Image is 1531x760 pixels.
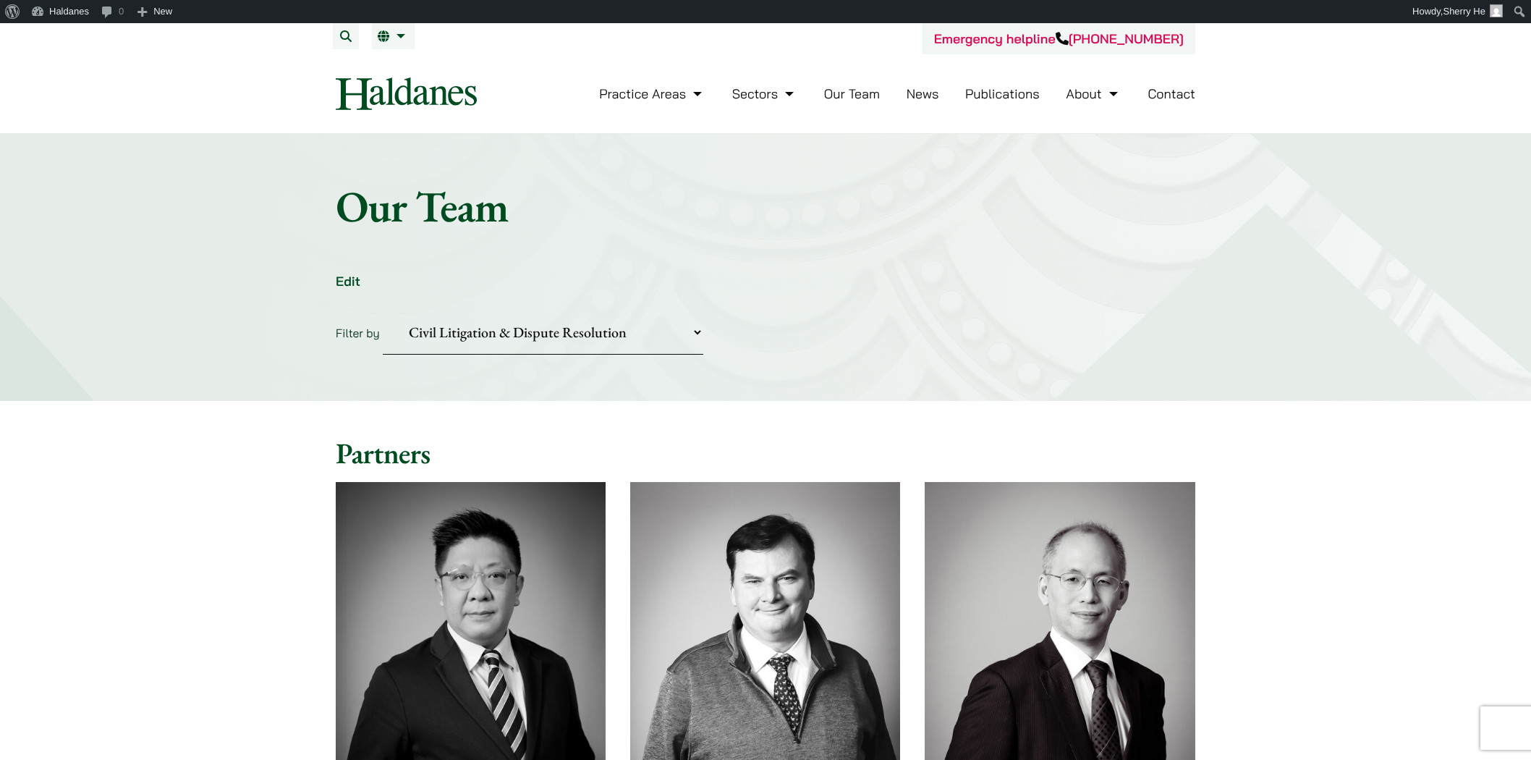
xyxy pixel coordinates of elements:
a: News [907,85,939,102]
a: Our Team [824,85,880,102]
img: Logo of Haldanes [336,77,477,110]
h2: Partners [336,436,1195,470]
a: Practice Areas [599,85,705,102]
a: Emergency helpline[PHONE_NUMBER] [934,30,1184,47]
label: Filter by [336,326,380,340]
a: EN [378,30,409,42]
a: Publications [965,85,1040,102]
button: Search [333,23,359,49]
a: Sectors [732,85,797,102]
span: Sherry He [1443,6,1485,17]
a: Edit [336,273,360,290]
a: About [1066,85,1121,102]
h1: Our Team [336,180,1195,232]
a: Contact [1148,85,1195,102]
